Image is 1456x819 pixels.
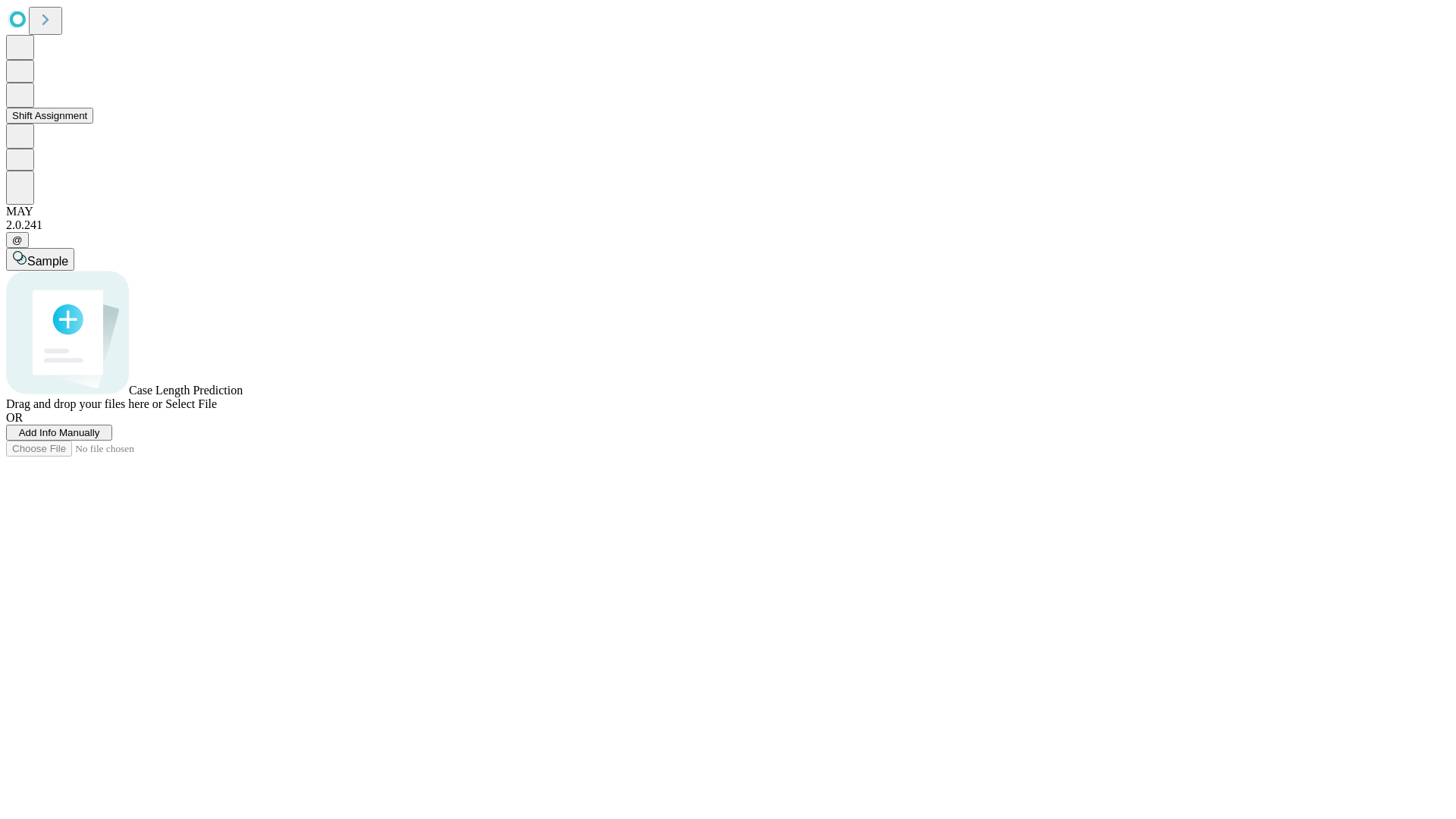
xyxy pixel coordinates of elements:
[6,248,74,271] button: Sample
[27,255,68,268] span: Sample
[19,427,100,438] span: Add Info Manually
[6,232,29,248] button: @
[6,218,1450,232] div: 2.0.241
[12,234,23,246] span: @
[6,205,1450,218] div: MAY
[6,425,112,441] button: Add Info Manually
[6,397,162,410] span: Drag and drop your files here or
[6,108,93,124] button: Shift Assignment
[129,384,243,397] span: Case Length Prediction
[165,397,217,410] span: Select File
[6,411,23,424] span: OR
